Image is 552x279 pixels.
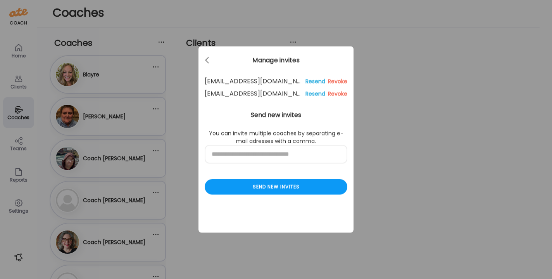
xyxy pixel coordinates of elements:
div: Manage invites [198,56,354,65]
div: Resend [305,89,325,99]
div: [EMAIL_ADDRESS][DOMAIN_NAME] [205,77,303,86]
div: Revoke [328,89,347,99]
h4: Send new invites [205,110,347,120]
div: Revoke [328,77,347,86]
p: You can invite multiple coaches by separating e-mail adresses with a comma. [205,130,347,145]
div: Resend [305,77,325,86]
div: Send new invites [205,179,347,195]
div: [EMAIL_ADDRESS][DOMAIN_NAME] [205,89,303,99]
